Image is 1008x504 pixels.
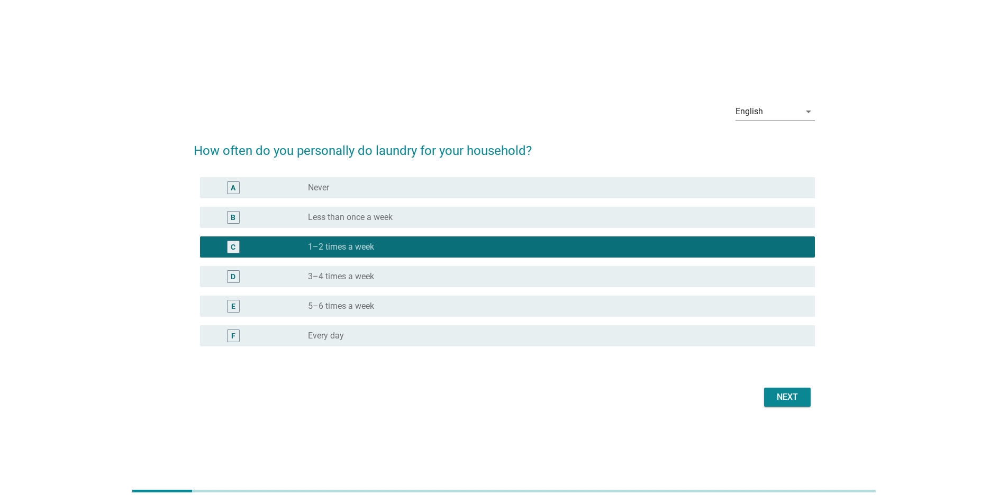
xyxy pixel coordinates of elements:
div: A [231,182,235,193]
div: English [735,107,763,116]
h2: How often do you personally do laundry for your household? [194,131,815,160]
label: Never [308,182,329,193]
i: arrow_drop_down [802,105,815,118]
div: B [231,212,235,223]
label: Every day [308,331,344,341]
label: 3–4 times a week [308,271,374,282]
div: Next [773,391,802,404]
div: F [231,330,235,341]
label: 5–6 times a week [308,301,374,311]
button: Next [764,388,811,407]
div: D [231,271,235,282]
div: E [231,300,235,311]
div: C [231,241,235,252]
label: 1–2 times a week [308,242,374,252]
label: Less than once a week [308,212,393,223]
